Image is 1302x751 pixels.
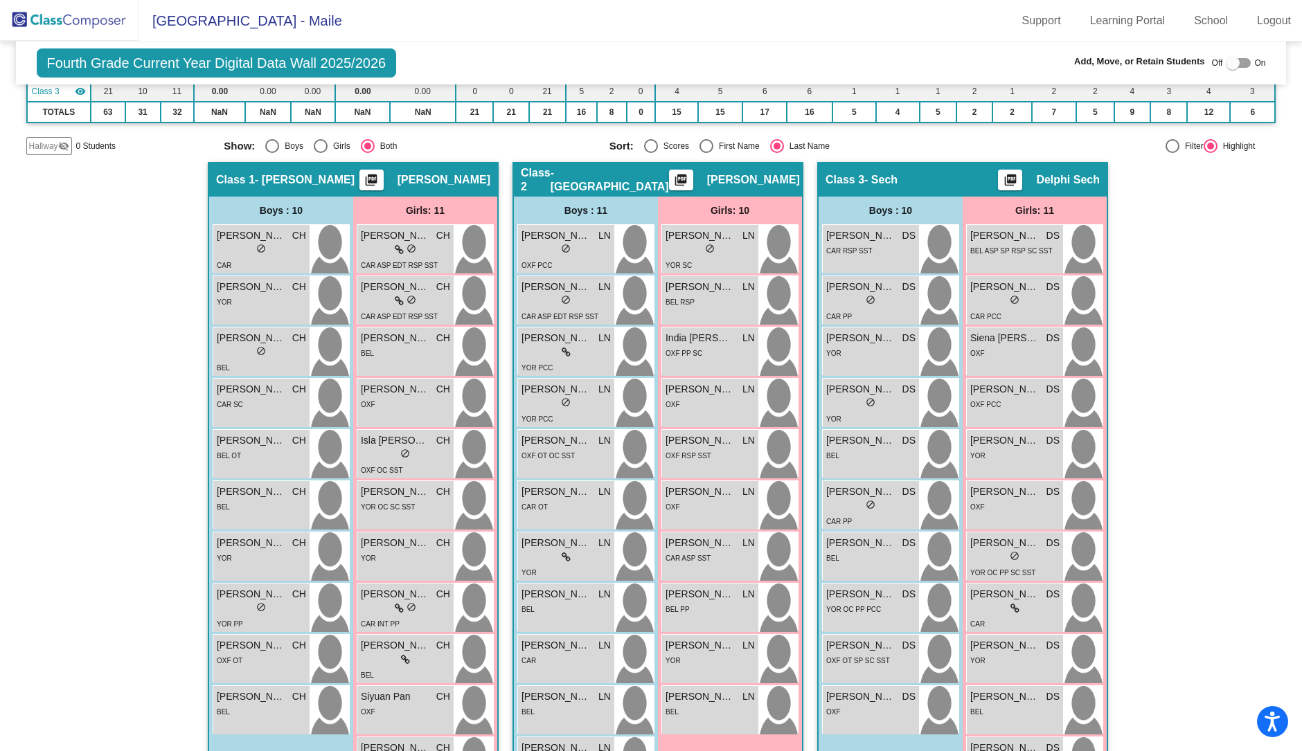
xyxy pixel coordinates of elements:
td: 3 [1150,81,1187,102]
span: YOR OC PP SC SST [970,569,1035,577]
a: Learning Portal [1079,10,1177,32]
td: NaN [291,102,335,123]
span: BEL [217,364,230,372]
td: 5 [698,81,743,102]
span: [PERSON_NAME] [826,536,895,550]
span: [PERSON_NAME] [666,280,735,294]
span: OXF [361,401,375,408]
span: CAR SC [217,401,243,408]
span: DS [902,587,916,601]
span: YOR [970,657,986,664]
span: DS [902,331,916,345]
span: [PERSON_NAME] [970,638,1040,653]
span: [PERSON_NAME] [361,536,430,550]
td: 0.00 [194,81,245,102]
span: do_not_disturb_alt [866,397,875,407]
span: BEL [361,671,374,679]
span: [PERSON_NAME] [PERSON_NAME] [970,587,1040,601]
span: CH [436,331,450,345]
span: CH [292,228,306,243]
span: BEL [361,350,374,357]
span: LN [598,689,611,704]
td: 6 [1230,102,1275,123]
span: LN [742,331,755,345]
span: OXF OT [217,657,242,664]
span: [PERSON_NAME] [361,280,430,294]
td: 0 [627,102,656,123]
span: [PERSON_NAME] [826,228,895,243]
span: LN [742,228,755,243]
span: [PERSON_NAME] [666,228,735,243]
span: [PERSON_NAME] [826,485,895,499]
span: [GEOGRAPHIC_DATA] - Maile [139,10,342,32]
span: do_not_disturb_alt [1010,295,1019,305]
span: DS [1046,280,1060,294]
td: 1 [832,81,876,102]
span: CH [292,536,306,550]
span: CH [292,331,306,345]
span: CAR ASP EDT RSP SST [361,262,438,269]
td: 6 [742,81,787,102]
mat-icon: picture_as_pdf [363,173,380,192]
span: DS [1046,485,1060,499]
td: 21 [529,81,566,102]
td: 1 [992,81,1032,102]
span: CAR [217,262,231,269]
td: 21 [91,81,125,102]
span: DS [902,485,916,499]
span: [PERSON_NAME] [970,689,1040,704]
span: Class 2 [521,166,551,194]
span: Siena [PERSON_NAME] [970,331,1040,345]
span: [PERSON_NAME] [666,587,735,601]
span: LN [742,382,755,397]
span: YOR SC [666,262,692,269]
td: 9 [1114,102,1150,123]
span: [PERSON_NAME] [970,382,1040,397]
td: 2 [956,81,992,102]
td: 3 [1230,81,1275,102]
td: 15 [655,102,697,123]
span: CH [292,382,306,397]
td: TOTALS [27,102,91,123]
span: CH [436,638,450,653]
td: NaN [335,102,390,123]
span: CH [436,587,450,601]
div: Highlight [1218,140,1256,152]
span: LN [742,638,755,653]
div: Girls: 11 [353,197,497,224]
span: CH [292,638,306,653]
span: - Sech [864,173,898,187]
span: DS [1046,638,1060,653]
span: [PERSON_NAME] [398,173,490,187]
span: [PERSON_NAME] [217,331,286,345]
span: [PERSON_NAME] [217,638,286,653]
span: CAR INT PP [361,620,400,628]
span: DS [1046,587,1060,601]
span: Off [1212,57,1223,69]
span: do_not_disturb_alt [1010,551,1019,561]
span: DS [902,689,916,704]
span: DS [902,638,916,653]
div: Boys : 10 [819,197,963,224]
span: LN [742,536,755,550]
span: BEL [521,606,535,613]
span: YOR [970,452,986,460]
span: [PERSON_NAME] [361,587,430,601]
td: 0 [456,81,493,102]
td: 63 [91,102,125,123]
span: [PERSON_NAME] [666,433,735,448]
span: OXF OC SST [361,467,403,474]
span: OXF [970,350,985,357]
span: LN [742,689,755,704]
span: DS [1046,382,1060,397]
div: Girls: 11 [963,197,1107,224]
span: Delphi Sech [1036,173,1100,187]
span: BEL [521,708,535,716]
span: OXF OT SP SC SST [826,657,890,664]
td: 5 [832,102,876,123]
span: do_not_disturb_alt [400,449,410,458]
span: BEL OT [217,452,241,460]
td: 8 [597,102,627,123]
span: [PERSON_NAME] [361,485,430,499]
td: 16 [787,102,832,123]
